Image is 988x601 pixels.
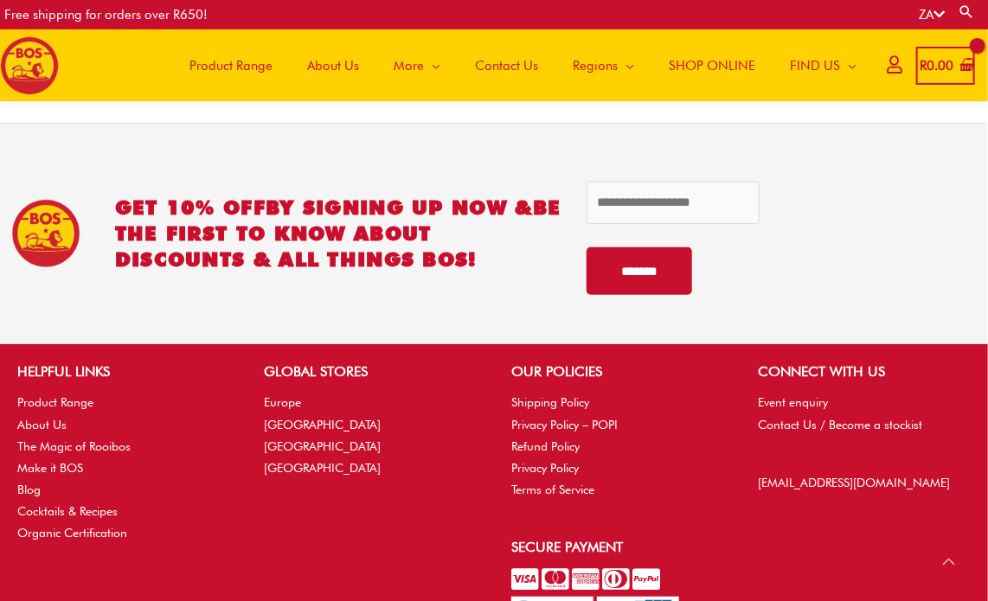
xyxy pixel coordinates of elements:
[115,195,561,272] h2: GET 10% OFF be the first to know about discounts & all things BOS!
[759,392,972,435] nav: CONNECT WITH US
[511,537,724,558] h2: Secure Payment
[759,476,951,489] a: [EMAIL_ADDRESS][DOMAIN_NAME]
[307,40,359,92] span: About Us
[555,29,651,101] a: Regions
[290,29,376,101] a: About Us
[573,40,618,92] span: Regions
[958,3,975,20] a: Search button
[17,418,67,432] a: About Us
[669,40,755,92] span: SHOP ONLINE
[17,504,118,518] a: Cocktails & Recipes
[511,361,724,382] h2: OUR POLICIES
[458,29,555,101] a: Contact Us
[475,40,538,92] span: Contact Us
[17,439,131,453] a: The Magic of Rooibos
[266,195,533,219] span: BY SIGNING UP NOW &
[511,392,724,501] nav: OUR POLICIES
[189,40,273,92] span: Product Range
[159,29,874,101] nav: Site Navigation
[916,47,975,86] a: View Shopping Cart, empty
[17,526,127,540] a: Organic Certification
[759,418,923,432] a: Contact Us / Become a stockist
[17,395,93,409] a: Product Range
[265,461,382,475] a: [GEOGRAPHIC_DATA]
[511,418,618,432] a: Privacy Policy – POPI
[265,392,478,479] nav: GLOBAL STORES
[920,58,953,74] bdi: 0.00
[920,58,927,74] span: R
[511,461,579,475] a: Privacy Policy
[17,392,230,544] nav: HELPFUL LINKS
[265,361,478,382] h2: GLOBAL STORES
[265,395,302,409] a: Europe
[511,483,594,496] a: Terms of Service
[265,418,382,432] a: [GEOGRAPHIC_DATA]
[759,361,972,382] h2: CONNECT WITH US
[919,7,945,22] a: ZA
[394,40,424,92] span: More
[759,395,829,409] a: Event enquiry
[11,199,80,268] img: BOS Ice Tea
[511,439,580,453] a: Refund Policy
[790,40,840,92] span: FIND US
[17,461,83,475] a: Make it BOS
[376,29,458,101] a: More
[265,439,382,453] a: [GEOGRAPHIC_DATA]
[651,29,773,101] a: SHOP ONLINE
[172,29,290,101] a: Product Range
[17,361,230,382] h2: HELPFUL LINKS
[511,395,589,409] a: Shipping Policy
[17,483,41,496] a: Blog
